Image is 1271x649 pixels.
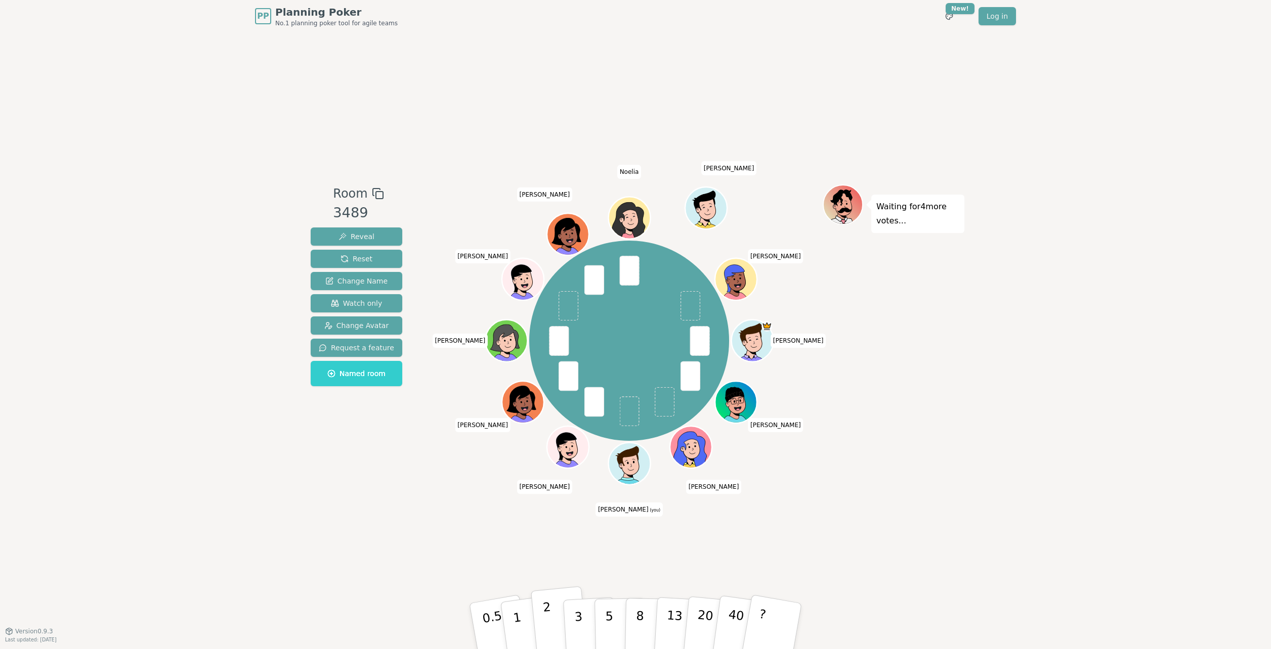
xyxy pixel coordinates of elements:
[311,227,402,246] button: Reveal
[517,188,573,202] span: Click to change your name
[455,249,511,263] span: Click to change your name
[331,298,383,308] span: Watch only
[433,334,488,348] span: Click to change your name
[455,418,511,432] span: Click to change your name
[617,165,642,179] span: Click to change your name
[311,250,402,268] button: Reset
[319,343,394,353] span: Request a feature
[255,5,398,27] a: PPPlanning PokerNo.1 planning poker tool for agile teams
[940,7,958,25] button: New!
[338,231,374,242] span: Reveal
[275,5,398,19] span: Planning Poker
[748,249,803,263] span: Click to change your name
[5,637,57,642] span: Last updated: [DATE]
[5,627,53,635] button: Version0.9.3
[275,19,398,27] span: No.1 planning poker tool for agile teams
[333,203,384,223] div: 3489
[327,368,386,379] span: Named room
[311,294,402,312] button: Watch only
[761,321,772,332] span: Anton is the host
[979,7,1016,25] a: Log in
[341,254,372,264] span: Reset
[649,508,661,513] span: (you)
[771,334,826,348] span: Click to change your name
[311,339,402,357] button: Request a feature
[311,316,402,335] button: Change Avatar
[324,320,389,331] span: Change Avatar
[311,361,402,386] button: Named room
[15,627,53,635] span: Version 0.9.3
[701,161,757,175] span: Click to change your name
[610,444,649,483] button: Click to change your avatar
[596,502,663,517] span: Click to change your name
[748,418,803,432] span: Click to change your name
[333,184,367,203] span: Room
[686,480,742,494] span: Click to change your name
[517,480,573,494] span: Click to change your name
[257,10,269,22] span: PP
[311,272,402,290] button: Change Name
[325,276,388,286] span: Change Name
[876,200,959,228] p: Waiting for 4 more votes...
[946,3,975,14] div: New!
